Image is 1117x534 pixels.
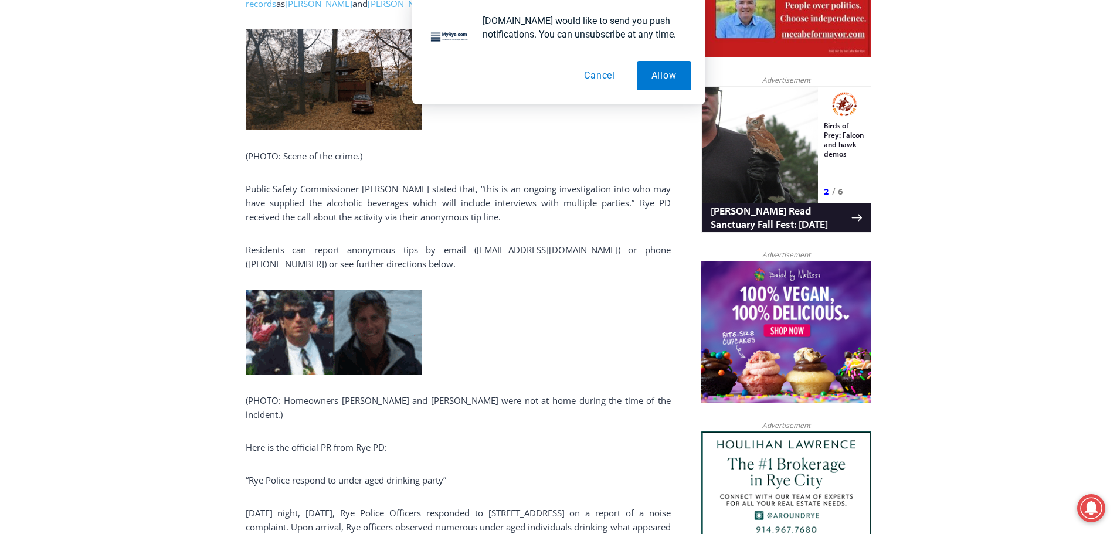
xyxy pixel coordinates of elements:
[246,243,671,271] p: Residents can report anonymous tips by email ( [EMAIL_ADDRESS][DOMAIN_NAME] ) or phone ([PHONE_NU...
[307,117,544,143] span: Intern @ [DOMAIN_NAME]
[569,61,630,90] button: Cancel
[473,14,691,41] div: [DOMAIN_NAME] would like to send you push notifications. You can unsubscribe at any time.
[246,473,671,487] p: “Rye Police respond to under aged drinking party”
[9,118,150,145] h4: [PERSON_NAME] Read Sanctuary Fall Fest: [DATE]
[246,290,422,375] img: Booze Parents
[246,182,671,224] p: Public Safety Commissioner [PERSON_NAME] stated that, “this is an ongoing investigation into who ...
[123,35,164,96] div: Birds of Prey: Falcon and hawk demos
[296,1,554,114] div: "The first chef I interviewed talked about coming to [GEOGRAPHIC_DATA] from [GEOGRAPHIC_DATA] in ...
[246,440,671,454] p: Here is the official PR from Rye PD:
[137,99,142,111] div: 6
[123,99,128,111] div: 2
[131,99,134,111] div: /
[246,149,671,163] p: (PHOTO: Scene of the crime.)
[751,420,822,431] span: Advertisement
[1,117,169,146] a: [PERSON_NAME] Read Sanctuary Fall Fest: [DATE]
[426,14,473,61] img: notification icon
[701,261,871,403] img: Baked by Melissa
[246,393,671,421] p: (PHOTO: Homeowners [PERSON_NAME] and [PERSON_NAME] were not at home during the time of the incide...
[751,249,822,260] span: Advertisement
[282,114,568,146] a: Intern @ [DOMAIN_NAME]
[637,61,691,90] button: Allow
